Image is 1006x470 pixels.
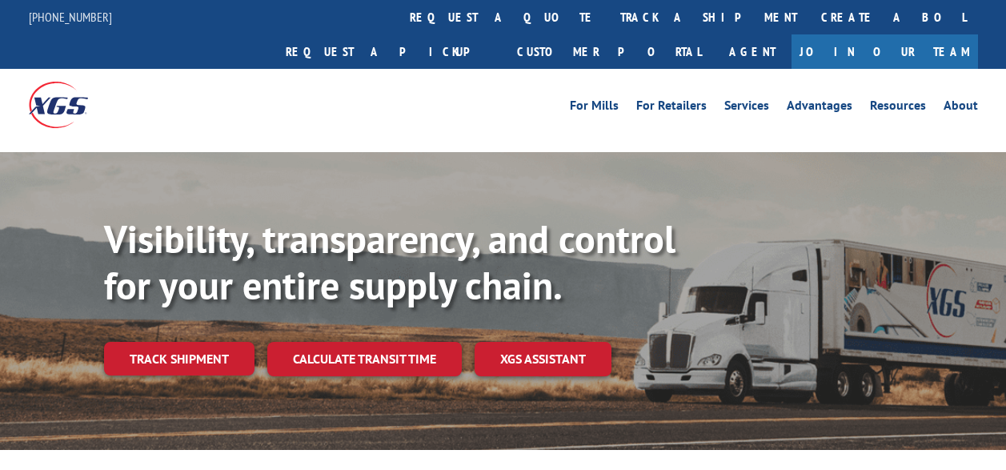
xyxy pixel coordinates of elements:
[792,34,978,69] a: Join Our Team
[636,99,707,117] a: For Retailers
[274,34,505,69] a: Request a pickup
[29,9,112,25] a: [PHONE_NUMBER]
[713,34,792,69] a: Agent
[104,342,255,376] a: Track shipment
[944,99,978,117] a: About
[104,214,675,310] b: Visibility, transparency, and control for your entire supply chain.
[505,34,713,69] a: Customer Portal
[570,99,619,117] a: For Mills
[475,342,611,376] a: XGS ASSISTANT
[267,342,462,376] a: Calculate transit time
[724,99,769,117] a: Services
[787,99,852,117] a: Advantages
[870,99,926,117] a: Resources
